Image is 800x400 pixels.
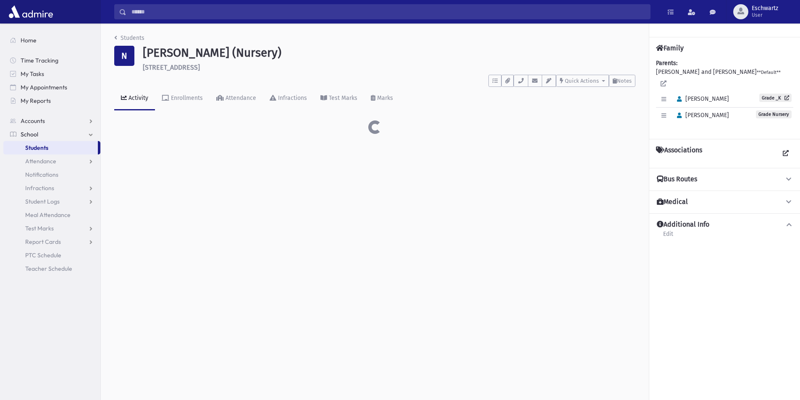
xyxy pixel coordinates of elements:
a: My Reports [3,94,100,107]
img: AdmirePro [7,3,55,20]
button: Quick Actions [556,75,609,87]
a: Accounts [3,114,100,128]
span: My Reports [21,97,51,105]
span: User [752,12,778,18]
span: My Tasks [21,70,44,78]
a: Test Marks [314,87,364,110]
div: [PERSON_NAME] and [PERSON_NAME] [656,59,793,132]
a: Attendance [3,154,100,168]
a: Students [114,34,144,42]
div: Activity [127,94,148,102]
div: Test Marks [327,94,357,102]
a: Time Tracking [3,54,100,67]
span: [PERSON_NAME] [673,95,729,102]
a: Report Cards [3,235,100,248]
span: Eschwartz [752,5,778,12]
span: Students [25,144,48,152]
h4: Family [656,44,684,52]
span: Quick Actions [565,78,599,84]
a: Infractions [263,87,314,110]
h1: [PERSON_NAME] (Nursery) [143,46,635,60]
a: My Tasks [3,67,100,81]
a: School [3,128,100,141]
span: Attendance [25,157,56,165]
a: Student Logs [3,195,100,208]
span: [PERSON_NAME] [673,112,729,119]
a: Test Marks [3,222,100,235]
span: Infractions [25,184,54,192]
a: Students [3,141,98,154]
div: Attendance [224,94,256,102]
h4: Medical [657,198,688,207]
a: Grade _K [759,94,792,102]
span: Grade Nursery [756,110,792,118]
b: Parents: [656,60,677,67]
a: Meal Attendance [3,208,100,222]
button: Medical [656,198,793,207]
span: Accounts [21,117,45,125]
div: N [114,46,134,66]
nav: breadcrumb [114,34,144,46]
span: Test Marks [25,225,54,232]
a: Infractions [3,181,100,195]
h6: [STREET_ADDRESS] [143,63,635,71]
span: Time Tracking [21,57,58,64]
a: Home [3,34,100,47]
a: Notifications [3,168,100,181]
a: Attendance [210,87,263,110]
span: Home [21,37,37,44]
span: Notifications [25,171,58,178]
button: Bus Routes [656,175,793,184]
span: PTC Schedule [25,251,61,259]
h4: Bus Routes [657,175,697,184]
h4: Additional Info [657,220,709,229]
span: Notes [617,78,632,84]
span: Report Cards [25,238,61,246]
a: PTC Schedule [3,248,100,262]
a: View all Associations [778,146,793,161]
span: School [21,131,38,138]
div: Enrollments [169,94,203,102]
span: Meal Attendance [25,211,71,219]
a: Edit [663,229,674,244]
input: Search [126,4,650,19]
a: Marks [364,87,400,110]
a: Enrollments [155,87,210,110]
div: Infractions [276,94,307,102]
span: Teacher Schedule [25,265,72,272]
h4: Associations [656,146,702,161]
div: Marks [375,94,393,102]
a: My Appointments [3,81,100,94]
button: Notes [609,75,635,87]
span: Student Logs [25,198,60,205]
a: Teacher Schedule [3,262,100,275]
button: Additional Info [656,220,793,229]
span: My Appointments [21,84,67,91]
a: Activity [114,87,155,110]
